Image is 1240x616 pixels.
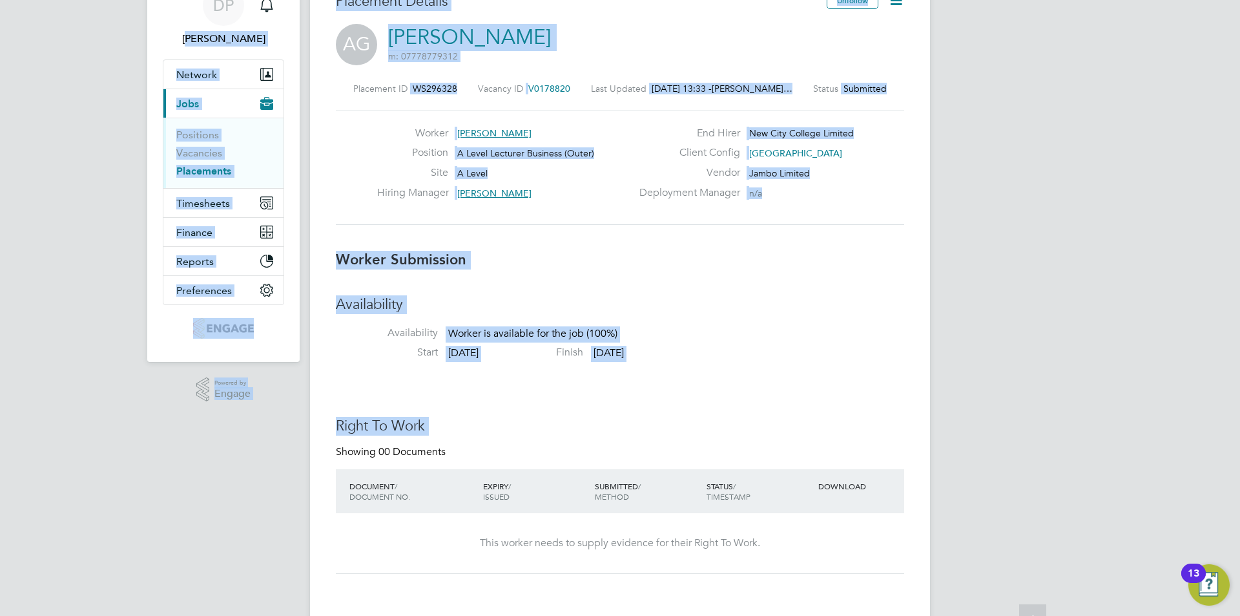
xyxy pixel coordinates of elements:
[480,474,592,508] div: EXPIRY
[336,346,438,359] label: Start
[163,276,284,304] button: Preferences
[377,127,448,140] label: Worker
[176,147,222,159] a: Vacancies
[336,295,904,314] h3: Availability
[413,83,457,94] span: WS296328
[377,186,448,200] label: Hiring Manager
[176,255,214,268] span: Reports
[707,491,750,502] span: TIMESTAMP
[349,536,891,550] div: This worker needs to supply evidence for their Right To Work.
[813,83,838,94] label: Status
[163,89,284,118] button: Jobs
[353,83,408,94] label: Placement ID
[448,346,479,359] span: [DATE]
[163,318,284,339] a: Go to home page
[163,118,284,188] div: Jobs
[395,481,397,491] span: /
[163,31,284,47] span: Danielle Page
[478,83,523,94] label: Vacancy ID
[1188,573,1199,590] div: 13
[336,445,448,459] div: Showing
[457,147,594,159] span: A Level Lecturer Business (Outer)
[336,417,904,436] h3: Right To Work
[749,127,854,139] span: New City College Limited
[448,327,617,340] span: Worker is available for the job (100%)
[843,83,887,94] span: Submitted
[378,445,446,458] span: 00 Documents
[815,474,904,498] div: DOWNLOAD
[163,60,284,89] button: Network
[214,388,251,399] span: Engage
[388,50,458,62] span: m: 07778779312
[176,69,217,81] span: Network
[176,197,230,209] span: Timesheets
[336,24,377,65] span: AG
[163,218,284,246] button: Finance
[712,83,792,94] span: [PERSON_NAME]…
[749,167,810,179] span: Jambo Limited
[349,491,410,502] span: DOCUMENT NO.
[457,127,532,139] span: [PERSON_NAME]
[594,346,624,359] span: [DATE]
[457,187,532,199] span: [PERSON_NAME]
[336,326,438,340] label: Availability
[638,481,641,491] span: /
[483,491,510,502] span: ISSUED
[632,186,740,200] label: Deployment Manager
[632,127,740,140] label: End Hirer
[1188,564,1230,606] button: Open Resource Center, 13 new notifications
[595,491,629,502] span: METHOD
[377,166,448,180] label: Site
[481,346,583,359] label: Finish
[592,474,703,508] div: SUBMITTED
[508,481,511,491] span: /
[193,318,253,339] img: jambo-logo-retina.png
[176,98,199,110] span: Jobs
[749,147,842,159] span: [GEOGRAPHIC_DATA]
[632,166,740,180] label: Vendor
[528,83,570,94] span: V0178820
[163,189,284,217] button: Timesheets
[176,165,231,177] a: Placements
[346,474,480,508] div: DOCUMENT
[176,129,219,141] a: Positions
[377,146,448,160] label: Position
[733,481,736,491] span: /
[336,251,466,268] b: Worker Submission
[703,474,815,508] div: STATUS
[214,377,251,388] span: Powered by
[163,247,284,275] button: Reports
[749,187,762,199] span: n/a
[176,284,232,297] span: Preferences
[196,377,251,402] a: Powered byEngage
[632,146,740,160] label: Client Config
[652,83,712,94] span: [DATE] 13:33 -
[457,167,488,179] span: A Level
[591,83,646,94] label: Last Updated
[388,25,551,50] a: [PERSON_NAME]
[176,226,212,239] span: Finance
